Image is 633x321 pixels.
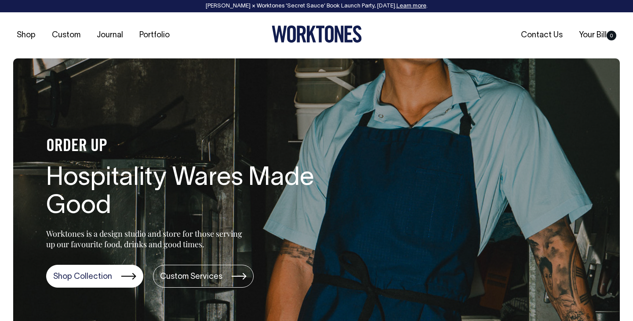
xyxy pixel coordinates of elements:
[607,31,616,40] span: 0
[46,228,246,249] p: Worktones is a design studio and store for those serving up our favourite food, drinks and good t...
[46,165,327,221] h1: Hospitality Wares Made Good
[9,3,624,9] div: [PERSON_NAME] × Worktones ‘Secret Sauce’ Book Launch Party, [DATE]. .
[153,265,254,288] a: Custom Services
[48,28,84,43] a: Custom
[575,28,620,43] a: Your Bill0
[517,28,566,43] a: Contact Us
[136,28,173,43] a: Portfolio
[46,137,327,156] h4: ORDER UP
[46,265,143,288] a: Shop Collection
[397,4,426,9] a: Learn more
[13,28,39,43] a: Shop
[93,28,127,43] a: Journal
